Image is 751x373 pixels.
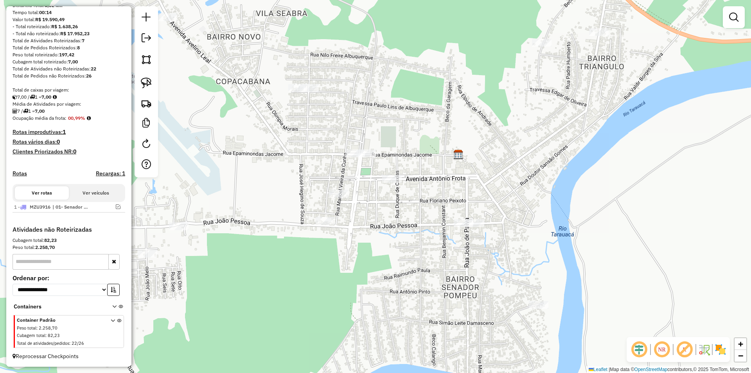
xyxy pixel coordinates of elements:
[345,150,365,157] div: Atividade não roteirizada - ALENCAR DISTRIBUIDOR
[13,108,125,115] div: 7 / 1 =
[107,284,120,296] button: Ordem crescente
[141,77,152,88] img: Selecionar atividades - laço
[86,73,92,79] strong: 26
[169,222,189,230] div: Atividade não roteirizada - LANCHE DA LU
[13,273,125,283] label: Ordenar por:
[529,301,548,309] div: Atividade não roteirizada - BAR DO VALDERCIO
[13,95,17,99] i: Cubagem total roteirizado
[453,150,464,160] img: Juruá Tarauacá
[72,341,84,346] span: 22/26
[116,204,120,209] em: Visualizar rota
[738,351,743,360] span: −
[356,150,376,157] div: Atividade não roteirizada - ALENCAR DISTRIBUIDOR
[138,115,154,133] a: Criar modelo
[13,170,27,177] a: Rotas
[68,59,78,65] strong: 7,00
[158,13,178,21] div: Atividade não roteirizada - BAR DA HERMOGENIA
[532,39,552,47] div: Atividade não roteirizada - LS DISTRIBUIDORA
[138,95,155,112] a: Criar rota
[141,54,152,65] img: Selecionar atividades - polígono
[87,116,91,121] em: Média calculada utilizando a maior ocupação (%Peso ou %Cubagem) de cada rota da sessão. Rotas cro...
[13,9,125,16] div: Tempo total:
[698,343,710,356] img: Fluxo de ruas
[35,244,55,250] strong: 2.258,70
[13,115,66,121] span: Ocupação média da frota:
[96,170,125,177] h4: Recargas: 1
[69,186,123,200] button: Ver veículos
[15,186,69,200] button: Ver rotas
[41,94,51,100] strong: 7,00
[59,52,74,58] strong: 197,42
[13,51,125,58] div: Peso total roteirizado:
[138,136,154,153] a: Reroteirizar Sessão
[13,94,125,101] div: 7,00 / 1 =
[13,72,125,79] div: Total de Pedidos não Roteirizados:
[35,16,65,22] strong: R$ 19.590,49
[14,204,50,210] span: 1 -
[589,28,609,36] div: Atividade não roteirizada - MERCANTIL AMAZONIA
[13,139,125,145] h4: Rotas vários dias:
[288,84,308,92] div: Atividade não roteirizada - MERCANTIL BOM PREÇO
[17,317,101,324] span: Container Padrão
[13,237,125,244] div: Cubagem total:
[13,244,125,251] div: Peso total:
[13,44,125,51] div: Total de Pedidos Roteirizados:
[23,109,28,114] i: Total de rotas
[13,226,125,233] h4: Atividades não Roteirizadas
[39,325,57,331] span: 2.258,70
[35,108,45,114] strong: 7,00
[138,9,154,27] a: Nova sessão e pesquisa
[63,128,66,135] strong: 1
[68,115,85,121] strong: 00,99%
[13,148,125,155] h4: Clientes Priorizados NR:
[13,23,125,30] div: - Total roteirizado:
[45,333,47,338] span: :
[57,138,60,145] strong: 0
[82,38,84,43] strong: 7
[13,65,125,72] div: Total de Atividades não Roteirizadas:
[138,250,157,258] div: Atividade não roteirizada - PAN. ANNIS RODRIGUES
[17,341,69,346] span: Total de atividades/pedidos
[30,95,35,99] i: Total de rotas
[735,350,746,362] a: Zoom out
[13,86,125,94] div: Total de caixas por viagem:
[13,37,125,44] div: Total de Atividades Roteirizadas:
[91,66,96,72] strong: 22
[382,175,402,183] div: Atividade não roteirizada - TK TERES
[589,367,607,372] a: Leaflet
[13,109,17,114] i: Total de Atividades
[138,30,154,48] a: Exportar sessão
[587,366,751,373] div: Map data © contributors,© 2025 TomTom, Microsoft
[13,101,125,108] div: Média de Atividades por viagem:
[48,333,60,338] span: 82,23
[299,84,319,92] div: Atividade não roteirizada - MERCANTIL BOM PREÇO
[17,333,45,338] span: Cubagem total
[77,45,80,50] strong: 8
[51,23,78,29] strong: R$ 1.638,26
[454,219,473,227] div: Atividade não roteirizada - LOJAS MARVAN
[39,9,52,15] strong: 00:14
[44,237,57,243] strong: 82,23
[13,58,125,65] div: Cubagem total roteirizado:
[630,340,649,359] span: Ocultar deslocamento
[714,343,727,356] img: Exibir/Ocultar setores
[316,217,335,225] div: Atividade não roteirizada - MERCEARIA DA COHAB
[17,325,36,331] span: Peso total
[652,340,671,359] span: Ocultar NR
[13,353,79,360] span: Reprocessar Checkpoints
[726,9,742,25] a: Exibir filtros
[13,16,125,23] div: Valor total:
[60,31,90,36] strong: R$ 17.952,23
[52,204,88,211] span: 01- Senador Pompeu, 02- Seabra
[30,204,50,210] span: MZU3916
[141,98,152,109] img: Criar rota
[465,219,484,227] div: Atividade não roteirizada - LOJAS MARVAN
[609,367,610,372] span: |
[73,148,76,155] strong: 0
[53,95,57,99] i: Meta Caixas/viagem: 1,00 Diferença: 6,00
[36,325,38,331] span: :
[634,367,668,372] a: OpenStreetMap
[14,303,102,311] span: Containers
[738,339,743,349] span: +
